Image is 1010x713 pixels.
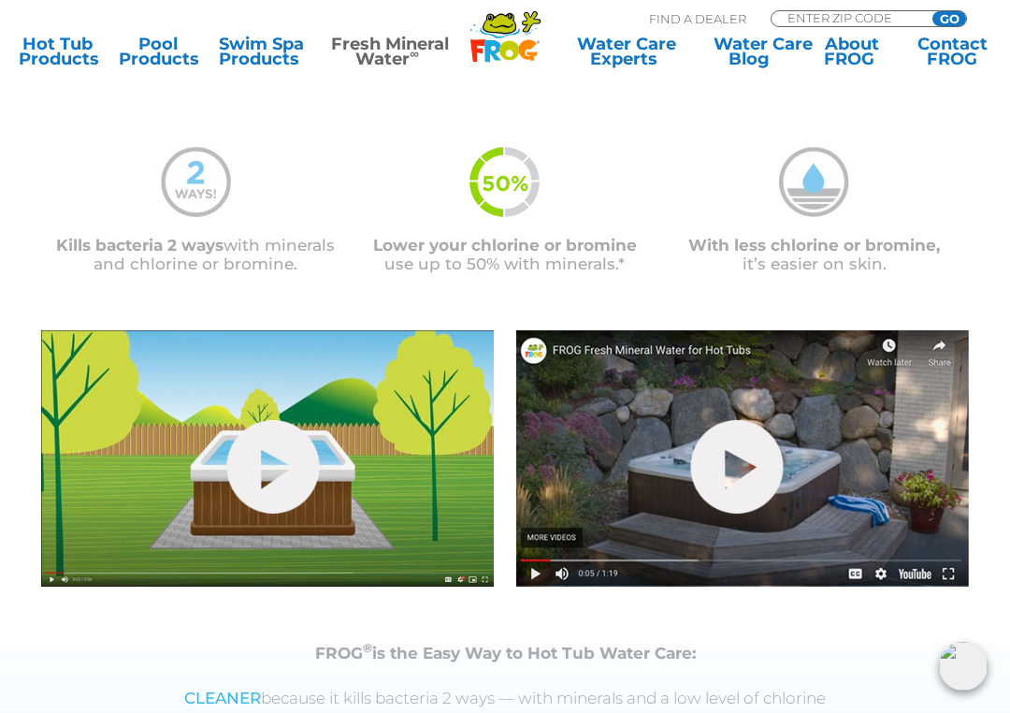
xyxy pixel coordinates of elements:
a: Water CareBlog [714,36,791,66]
span: CLEANER [184,689,261,707]
a: Swim SpaProducts [219,36,296,66]
sup: ® [363,641,372,655]
p: Find A Dealer [649,10,746,27]
p: with minerals and chlorine or bromine. [41,236,351,273]
img: fmw-hot-tub-cover-2 [516,330,969,587]
p: use up to 50% with minerals.* [351,236,660,273]
a: Hot TubProducts [19,36,96,66]
a: Fresh MineralWater∞ [319,36,461,66]
img: fmw-hot-tub-cover-1 [41,330,494,587]
strong: FROG is the Easy Way to Hot Tub Water Care: [315,644,696,662]
span: Kills bacteria 2 ways [56,236,224,255]
span: Lower your chlorine or bromine [373,236,637,255]
a: ContactFROG [914,36,991,66]
p: it’s easier on skin. [659,236,969,273]
a: AboutFROG [814,36,891,66]
span: With less chlorine or bromine, [688,236,940,255]
p: because it kills bacteria 2 ways — with minerals and a low level of chlorine [60,689,950,707]
img: mineral-water-less-chlorine [779,147,849,217]
input: GO [932,11,966,26]
input: Zip Code Form [786,11,912,24]
a: PoolProducts [119,36,196,66]
a: Water CareExperts [563,36,691,66]
img: mineral-water-2-ways [161,147,231,217]
img: fmw-50percent-icon [469,147,540,217]
sup: ∞ [410,46,419,61]
img: openIcon [939,642,988,691]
